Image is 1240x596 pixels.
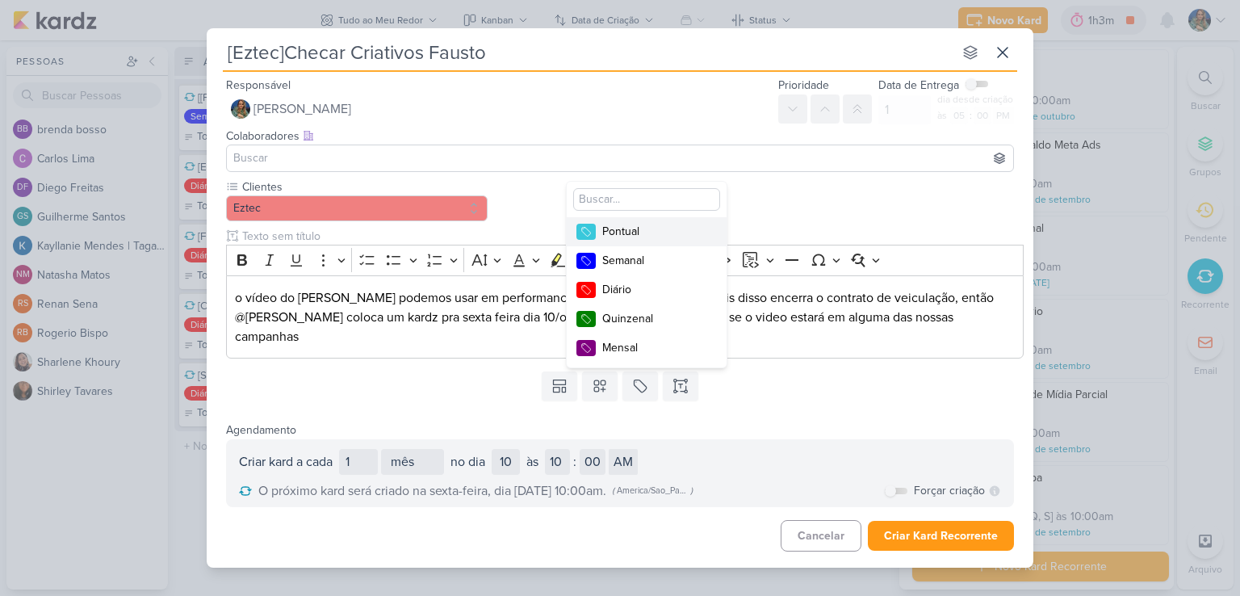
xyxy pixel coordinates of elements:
[226,78,291,92] label: Responsável
[602,310,707,327] div: Quinzenal
[613,485,615,497] div: (
[970,108,972,123] div: :
[235,288,1016,346] p: o vídeo do [PERSON_NAME] podemos usar em performance até o dia 12/outubro. Depois disso encerra o...
[914,482,985,499] label: Forçar criação
[253,99,351,119] span: [PERSON_NAME]
[226,245,1024,276] div: Editor toolbar
[226,195,488,221] button: Eztec
[573,452,576,472] div: :
[602,252,707,269] div: Semanal
[450,452,485,472] div: no dia
[781,520,861,552] button: Cancelar
[226,423,296,437] label: Agendamento
[226,94,772,124] button: [PERSON_NAME]
[226,275,1024,359] div: Editor editing area: main
[567,246,727,275] button: Semanal
[258,481,606,501] span: O próximo kard será criado na sexta-feira, dia [DATE] 10:00am.
[223,38,953,67] input: Kard Sem Título
[567,217,727,246] button: Pontual
[567,275,727,304] button: Diário
[602,223,707,240] div: Pontual
[241,178,488,195] label: Clientes
[937,93,1014,107] div: dia desde criação
[231,99,250,119] img: Isabella Gutierres
[691,485,693,497] div: )
[573,188,720,211] input: Buscar...
[239,452,333,472] div: Criar kard a cada
[878,77,959,94] label: Data de Entrega
[230,149,1010,168] input: Buscar
[937,108,949,123] div: às
[778,78,829,92] label: Prioridade
[868,521,1014,551] button: Criar Kard Recorrente
[239,228,1024,245] input: Texto sem título
[602,339,707,356] div: Mensal
[526,452,538,472] div: às
[567,304,727,334] button: Quinzenal
[567,334,727,363] button: Mensal
[602,281,707,298] div: Diário
[226,128,1014,145] div: Colaboradores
